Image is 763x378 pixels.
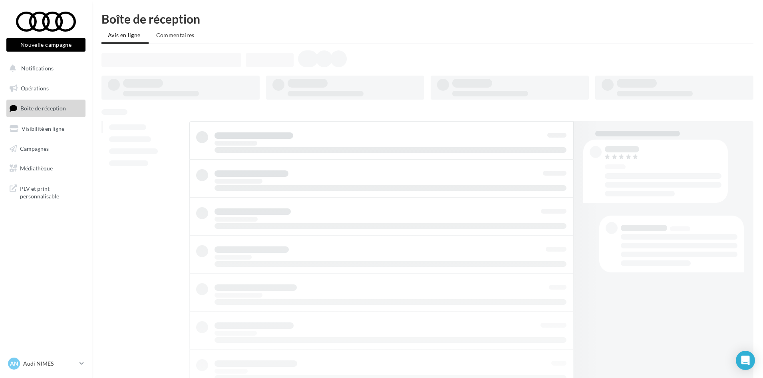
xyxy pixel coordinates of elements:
[5,180,87,204] a: PLV et print personnalisable
[23,360,76,368] p: Audi NIMES
[6,356,85,371] a: AN Audi NIMES
[156,32,195,38] span: Commentaires
[20,145,49,152] span: Campagnes
[5,80,87,97] a: Opérations
[20,183,82,200] span: PLV et print personnalisable
[21,65,54,72] span: Notifications
[6,38,85,52] button: Nouvelle campagne
[20,165,53,172] span: Médiathèque
[10,360,18,368] span: AN
[20,105,66,112] span: Boîte de réception
[101,13,753,25] div: Boîte de réception
[22,125,64,132] span: Visibilité en ligne
[5,60,84,77] button: Notifications
[21,85,49,92] span: Opérations
[736,351,755,370] div: Open Intercom Messenger
[5,120,87,137] a: Visibilité en ligne
[5,140,87,157] a: Campagnes
[5,100,87,117] a: Boîte de réception
[5,160,87,177] a: Médiathèque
